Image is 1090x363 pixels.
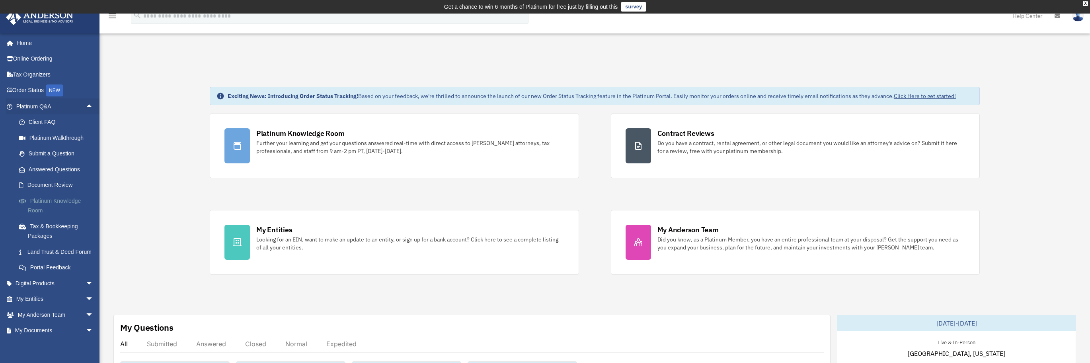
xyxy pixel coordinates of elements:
[147,340,177,348] div: Submitted
[6,82,105,99] a: Order StatusNEW
[285,340,307,348] div: Normal
[46,84,63,96] div: NEW
[86,291,101,308] span: arrow_drop_down
[11,244,105,260] a: Land Trust & Deed Forum
[621,2,646,12] a: survey
[86,98,101,115] span: arrow_drop_up
[86,307,101,323] span: arrow_drop_down
[657,139,965,155] div: Do you have a contract, rental agreement, or other legal document you would like an attorney's ad...
[256,139,564,155] div: Further your learning and get your questions answered real-time with direct access to [PERSON_NAM...
[4,10,76,25] img: Anderson Advisors Platinum Portal
[657,235,965,251] div: Did you know, as a Platinum Member, you have an entire professional team at your disposal? Get th...
[6,307,105,323] a: My Anderson Teamarrow_drop_down
[228,92,956,100] div: Based on your feedback, we're thrilled to announce the launch of our new Order Status Tracking fe...
[107,14,117,21] a: menu
[11,177,105,193] a: Document Review
[256,235,564,251] div: Looking for an EIN, want to make an update to an entity, or sign up for a bank account? Click her...
[256,128,345,138] div: Platinum Knowledge Room
[86,275,101,292] span: arrow_drop_down
[196,340,226,348] div: Answered
[120,322,174,334] div: My Questions
[86,323,101,339] span: arrow_drop_down
[256,225,292,235] div: My Entities
[120,340,128,348] div: All
[228,92,358,100] strong: Exciting News: Introducing Order Status Tracking!
[6,98,105,114] a: Platinum Q&Aarrow_drop_up
[657,225,719,235] div: My Anderson Team
[326,340,357,348] div: Expedited
[6,67,105,82] a: Tax Organizers
[133,11,142,20] i: search
[1072,10,1084,22] img: User Pic
[931,337,982,346] div: Live & In-Person
[894,92,956,100] a: Click Here to get started!
[611,114,980,178] a: Contract Reviews Do you have a contract, rental agreement, or other legal document you would like...
[245,340,266,348] div: Closed
[11,260,105,276] a: Portal Feedback
[1083,1,1088,6] div: close
[837,315,1076,331] div: [DATE]-[DATE]
[11,161,105,177] a: Answered Questions
[611,210,980,275] a: My Anderson Team Did you know, as a Platinum Member, you have an entire professional team at your...
[210,210,579,275] a: My Entities Looking for an EIN, want to make an update to an entity, or sign up for a bank accoun...
[107,11,117,21] i: menu
[11,130,105,146] a: Platinum Walkthrough
[11,114,105,130] a: Client FAQ
[6,291,105,307] a: My Entitiesarrow_drop_down
[908,349,1005,358] span: [GEOGRAPHIC_DATA], [US_STATE]
[6,275,105,291] a: Digital Productsarrow_drop_down
[11,218,105,244] a: Tax & Bookkeeping Packages
[6,51,105,67] a: Online Ordering
[6,35,101,51] a: Home
[657,128,714,138] div: Contract Reviews
[11,193,105,218] a: Platinum Knowledge Room
[210,114,579,178] a: Platinum Knowledge Room Further your learning and get your questions answered real-time with dire...
[444,2,618,12] div: Get a chance to win 6 months of Platinum for free just by filling out this
[6,323,105,339] a: My Documentsarrow_drop_down
[11,146,105,162] a: Submit a Question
